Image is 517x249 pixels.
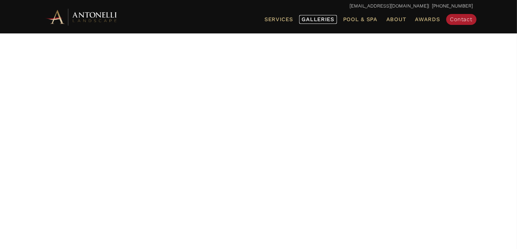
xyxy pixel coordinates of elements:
a: Pool & Spa [340,15,380,24]
a: Services [262,15,296,24]
span: Pool & Spa [343,16,377,23]
a: Contact [446,14,476,25]
span: Contact [450,16,472,23]
span: Awards [415,16,440,23]
span: About [386,17,406,22]
a: Awards [412,15,442,24]
img: Antonelli Horizontal Logo [44,8,119,26]
a: About [384,15,409,24]
span: Galleries [302,16,334,23]
span: Services [264,17,293,22]
p: | [PHONE_NUMBER] [44,2,473,11]
a: Galleries [299,15,337,24]
a: [EMAIL_ADDRESS][DOMAIN_NAME] [350,3,429,9]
